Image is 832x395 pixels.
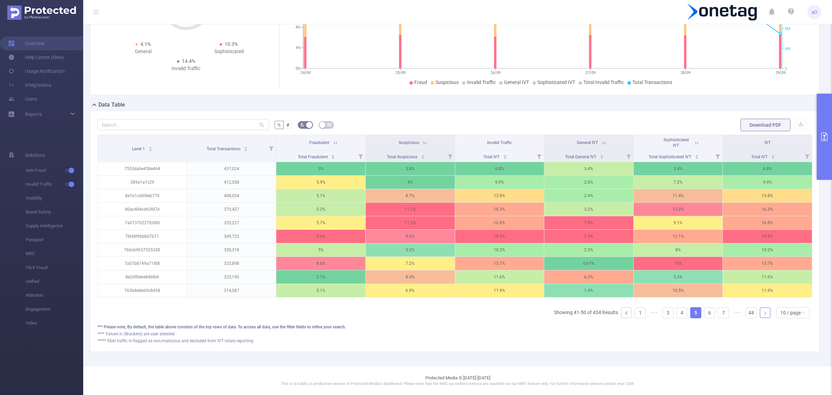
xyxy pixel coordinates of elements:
[187,216,276,229] p: 355,227
[534,151,544,162] i: Filter menu
[309,140,329,145] span: Fraudulent
[98,216,187,229] p: 7a07370227fc000
[296,46,301,50] tspan: 4%
[634,284,723,297] p: 10.5%
[634,270,723,284] p: 5.3%
[327,123,331,127] i: icon: table
[565,154,597,159] span: Total General IVT
[718,307,729,318] li: 7
[544,243,633,257] p: 2.2%
[276,243,365,257] p: 5%
[26,302,83,316] span: Engagement
[98,189,187,202] p: 8e1b1cddf4eb779
[544,176,633,189] p: 2.6%
[366,257,455,270] p: 7.2%
[143,65,229,72] div: Invalid Traffic
[366,189,455,202] p: 8.7%
[634,189,723,202] p: 11.4%
[723,216,812,229] p: 16.8%
[277,122,281,128] span: %
[132,146,146,151] span: Level 1
[140,41,151,47] span: 4.1%
[771,156,775,158] i: icon: caret-down
[276,216,365,229] p: 5.7%
[8,50,64,64] a: Help Center (New)
[746,308,756,318] a: 44
[723,257,812,270] p: 15.7%
[695,154,699,156] i: icon: caret-up
[8,64,65,78] a: Usage Notification
[732,307,743,318] li: Next 5 Pages
[186,48,272,55] div: Sophisticated
[634,176,723,189] p: 7.2%
[8,36,45,50] a: Overview
[544,284,633,297] p: 1.4%
[26,219,83,233] span: Supply Intelligence
[187,284,276,297] p: 314,587
[760,307,771,318] li: Next Page
[780,308,801,318] div: 10 / page
[812,5,817,19] span: sO
[751,154,769,159] span: Total IVT
[455,243,544,257] p: 10.2%
[182,58,195,64] span: 14.4%
[802,151,812,162] i: Filter menu
[296,25,301,30] tspan: 8%
[771,154,775,158] div: Sort
[187,243,276,257] p: 328,318
[26,191,83,205] span: Visibility
[664,137,689,148] span: Sophisticated IVT
[544,270,633,284] p: 6.2%
[266,135,276,162] i: Filter menu
[632,79,672,85] span: Total Transactions
[395,70,405,75] tspan: 25/09
[455,284,544,297] p: 11.9%
[276,203,365,216] p: 5.2%
[662,307,674,318] li: 3
[244,146,248,150] div: Sort
[455,176,544,189] p: 9.9%
[690,307,701,318] li: 5
[732,307,743,318] span: •••
[764,140,771,145] span: IVT
[98,230,187,243] p: 7fe38f96bb07b71
[25,111,42,117] span: Reports
[503,154,507,158] div: Sort
[635,308,645,318] a: 1
[723,189,812,202] p: 13.8%
[387,154,418,159] span: Total Suspicious
[634,230,723,243] p: 12.1%
[785,47,790,51] tspan: 4M
[276,162,365,175] p: 3%
[801,311,805,316] i: icon: down
[723,284,812,297] p: 11.9%
[276,270,365,284] p: 2.7%
[276,257,365,270] p: 8.6%
[296,66,301,71] tspan: 0%
[26,205,83,219] span: Brand Safety
[677,308,687,318] a: 4
[435,79,459,85] span: Suspicious
[100,48,186,55] div: General
[26,177,83,191] span: Invalid Traffic
[187,270,276,284] p: 325,190
[421,154,425,156] i: icon: caret-up
[483,154,501,159] span: Total IVT
[691,308,701,318] a: 5
[624,311,629,315] i: icon: left
[785,27,790,31] tspan: 8M
[98,270,187,284] p: 8e2df0e6e846fb4
[554,307,618,318] li: Showing 41-50 of 434 Results
[723,162,812,175] p: 6.8%
[624,151,633,162] i: Filter menu
[634,243,723,257] p: 8%
[455,162,544,175] p: 6.8%
[704,307,715,318] li: 6
[445,151,455,162] i: Filter menu
[585,70,595,75] tspan: 27/09
[300,70,310,75] tspan: 24/09
[25,107,42,121] a: Reports
[740,119,790,131] button: Download PDF
[98,162,187,175] p: 7553da6e458e464
[98,176,187,189] p: 389a1a1c29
